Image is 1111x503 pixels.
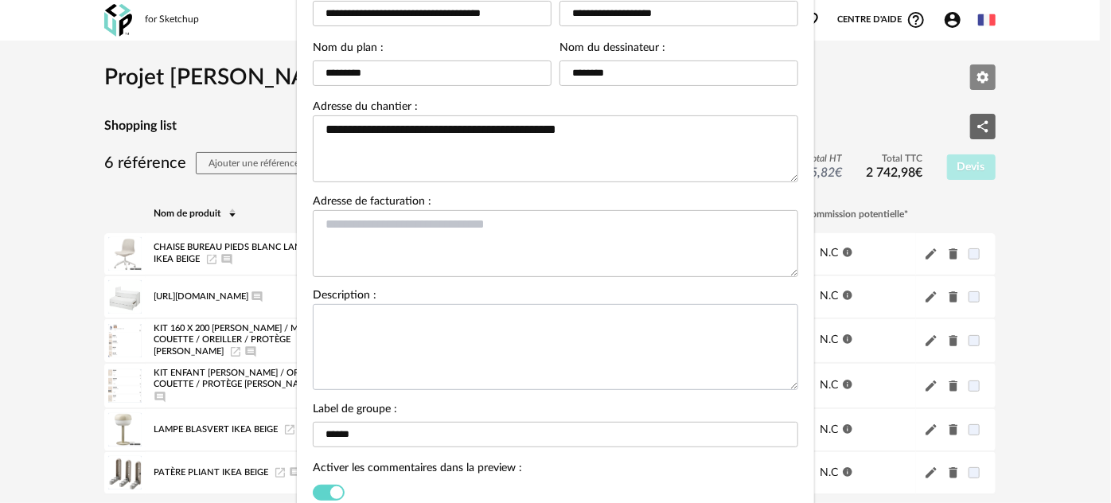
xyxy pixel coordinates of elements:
label: Description : [313,290,376,304]
label: Nom du dessinateur : [559,42,665,57]
label: Adresse de facturation : [313,196,431,210]
label: Adresse du chantier : [313,101,418,115]
label: Nom du plan : [313,42,384,57]
label: Label de groupe : [313,404,397,418]
label: Activer les commentaires dans la preview : [313,462,522,477]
